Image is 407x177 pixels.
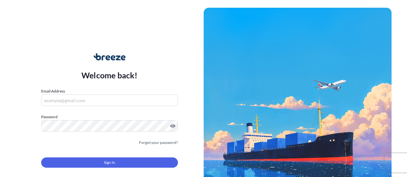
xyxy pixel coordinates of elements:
[41,88,65,94] label: Email Address
[139,139,178,146] a: Forgot your password?
[41,114,178,120] label: Password
[170,123,175,128] button: Show password
[81,70,138,80] p: Welcome back!
[104,159,115,166] span: Sign In
[41,157,178,168] button: Sign In
[41,94,178,106] input: example@gmail.com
